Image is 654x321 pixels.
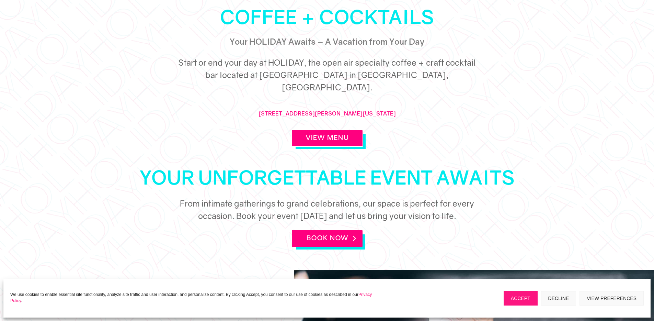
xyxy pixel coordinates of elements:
[10,291,381,304] p: We use cookies to enable essential site functionality, analyze site traffic and user interaction,...
[173,56,482,97] h5: Start or end your day at HOLIDAY, the open air specialty coffee + craft cocktail bar located at [...
[259,110,396,117] a: [STREET_ADDRESS][PERSON_NAME][US_STATE]
[580,291,644,306] button: View preferences
[504,291,538,306] button: Accept
[104,168,550,190] h1: your unforgettable Event Awaits
[291,130,363,147] a: View Menu
[541,291,576,306] button: Decline
[10,292,372,303] a: Privacy Policy
[173,197,482,225] h5: From intimate gatherings to grand celebrations, our space is perfect for every occasion. Book you...
[230,36,424,46] span: Your HOLIDAY Awaits – A Vacation from Your Day
[292,230,363,247] a: BOOK NOW
[104,7,550,30] h1: cOFFEE + cocktails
